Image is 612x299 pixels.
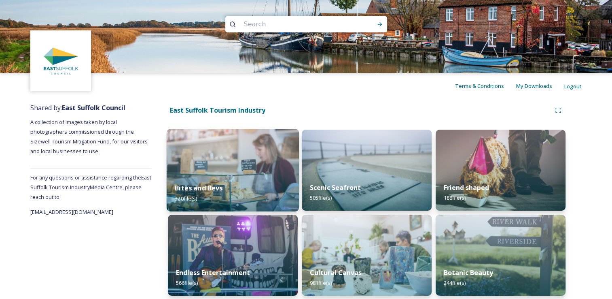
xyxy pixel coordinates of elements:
span: Logout [564,83,582,90]
a: Terms & Conditions [455,81,516,91]
img: 96ddc713-6f77-4883-9b7d-4241002ee1fe.jpg [168,215,298,296]
span: My Downloads [516,82,552,90]
span: 244 file(s) [444,279,466,286]
img: 7b3cc291-268c-4e24-ab07-34cc75eeaa57.jpg [302,130,432,211]
img: 12846849-7869-412f-8e03-be1d49a9a142.jpg [436,130,565,211]
a: My Downloads [516,81,564,91]
strong: Cultural Canvas [310,268,362,277]
strong: Scenic Seafront [310,183,361,192]
img: ddd00b8e-fed8-4ace-b05d-a63b8df0f5dd.jpg [32,32,90,90]
strong: Endless Entertainment [176,268,250,277]
span: 320 file(s) [175,194,197,202]
img: 187ad332-59d7-4936-919b-e09a8ec764f7.jpg [167,129,299,211]
strong: Botanic Beauty [444,268,493,277]
span: For any questions or assistance regarding the East Suffolk Tourism Industry Media Centre, please ... [30,174,151,201]
span: Shared by: [30,103,125,112]
strong: Friend shaped [444,183,489,192]
span: [EMAIL_ADDRESS][DOMAIN_NAME] [30,208,113,216]
input: Search [240,15,351,33]
strong: East Suffolk Tourism Industry [170,106,265,115]
img: 27ec5049-6836-4a61-924f-da3d7f9bb04d.jpg [436,215,565,296]
span: 188 file(s) [444,194,466,201]
img: af8e106b-86cc-4908-b70e-7260d126d77f.jpg [302,215,432,296]
span: 505 file(s) [310,194,332,201]
span: Terms & Conditions [455,82,504,90]
strong: East Suffolk Council [62,103,125,112]
span: 981 file(s) [310,279,332,286]
span: A collection of images taken by local photographers commissioned through the Sizewell Tourism Mit... [30,118,149,155]
span: 566 file(s) [176,279,198,286]
strong: Bites and Bevs [175,184,222,192]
